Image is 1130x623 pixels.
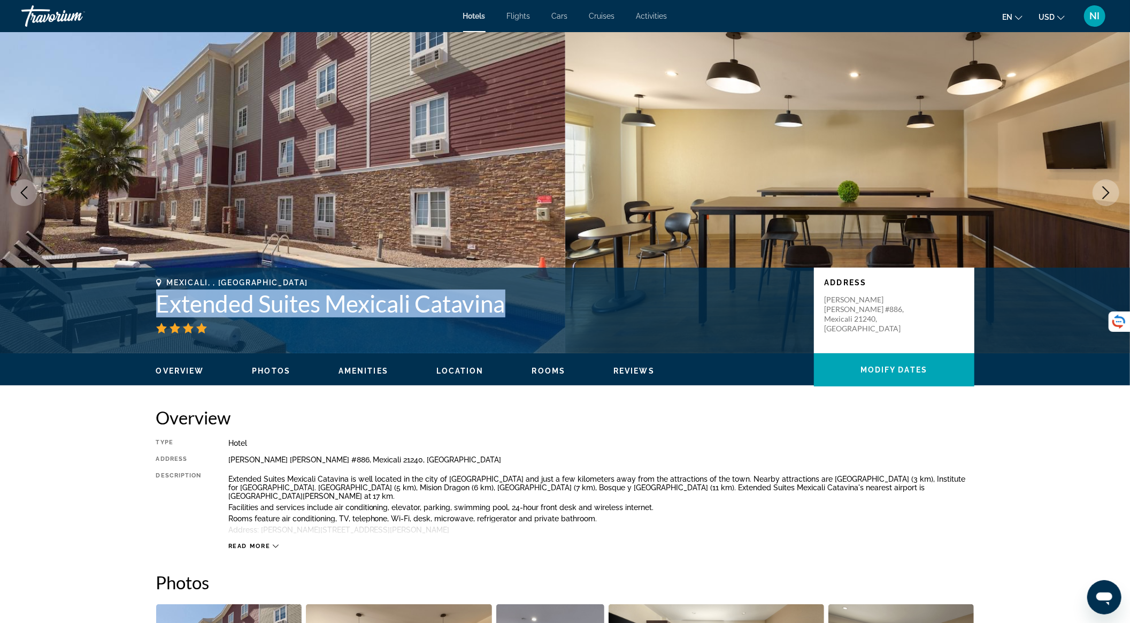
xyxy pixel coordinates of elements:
div: Description [156,472,202,537]
button: Change currency [1039,9,1065,25]
a: Activities [636,12,667,20]
span: en [1002,13,1012,21]
a: Flights [507,12,531,20]
span: Mexicali, , [GEOGRAPHIC_DATA] [167,278,309,287]
span: Read more [228,543,271,550]
h2: Photos [156,572,974,593]
button: Photos [252,366,290,376]
button: Overview [156,366,204,376]
span: Location [436,367,484,375]
span: Photos [252,367,290,375]
div: Type [156,439,202,447]
div: Hotel [228,439,974,447]
h1: Extended Suites Mexicali Catavina [156,290,803,317]
span: Reviews [613,367,655,375]
div: Address [156,455,202,464]
button: User Menu [1081,5,1109,27]
p: Rooms feature air conditioning, TV, telephone, Wi-Fi, desk, microwave, refrigerator and private b... [228,514,974,523]
button: Previous image [11,179,37,206]
span: Modify Dates [860,366,927,374]
span: NI [1090,11,1100,21]
p: Extended Suites Mexicali Catavina is well located in the city of [GEOGRAPHIC_DATA] and just a few... [228,475,974,500]
a: Travorium [21,2,128,30]
span: Amenities [339,367,388,375]
button: Location [436,366,484,376]
a: Hotels [463,12,486,20]
span: Rooms [532,367,566,375]
button: Change language [1002,9,1023,25]
a: Cruises [589,12,615,20]
div: [PERSON_NAME] [PERSON_NAME] #886, Mexicali 21240, [GEOGRAPHIC_DATA] [228,455,974,464]
a: Cars [552,12,568,20]
p: Address [825,278,964,287]
button: Read more [228,542,279,550]
button: Modify Dates [814,353,974,386]
button: Next image [1093,179,1119,206]
p: [PERSON_NAME] [PERSON_NAME] #886, Mexicali 21240, [GEOGRAPHIC_DATA] [825,295,910,333]
h2: Overview [156,407,974,428]
button: Amenities [339,366,388,376]
button: Rooms [532,366,566,376]
span: USD [1039,13,1055,21]
iframe: Кнопка для запуску вікна повідомлень [1087,580,1121,614]
p: Facilities and services include air conditioning, elevator, parking, swimming pool, 24-hour front... [228,503,974,512]
button: Reviews [613,366,655,376]
span: Overview [156,367,204,375]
